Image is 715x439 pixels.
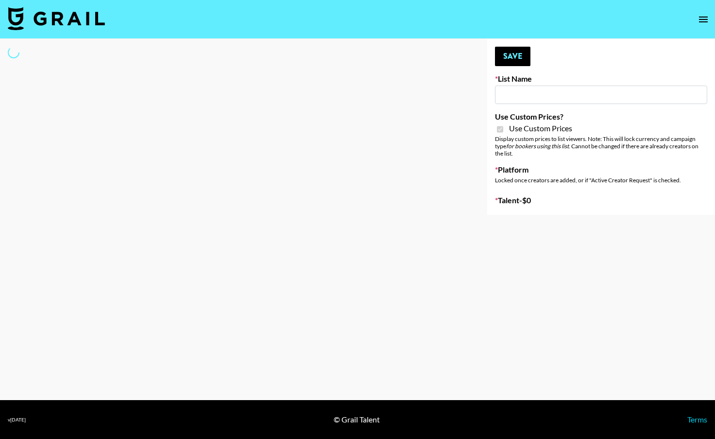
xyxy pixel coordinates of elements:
[8,7,105,30] img: Grail Talent
[687,415,707,424] a: Terms
[506,142,569,150] em: for bookers using this list
[334,415,380,424] div: © Grail Talent
[694,10,713,29] button: open drawer
[495,74,707,84] label: List Name
[495,112,707,122] label: Use Custom Prices?
[495,135,707,157] div: Display custom prices to list viewers. Note: This will lock currency and campaign type . Cannot b...
[495,47,530,66] button: Save
[495,165,707,175] label: Platform
[509,123,572,133] span: Use Custom Prices
[495,176,707,184] div: Locked once creators are added, or if "Active Creator Request" is checked.
[495,195,707,205] label: Talent - $ 0
[8,417,26,423] div: v [DATE]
